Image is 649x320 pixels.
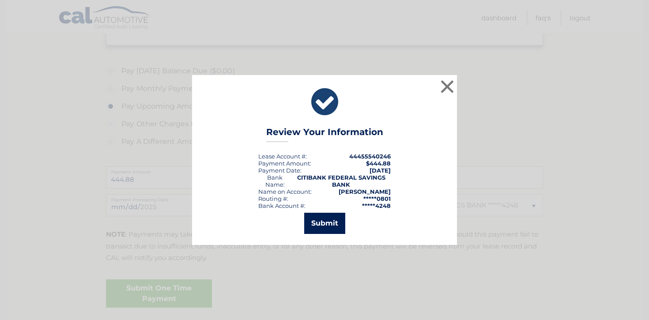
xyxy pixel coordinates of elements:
div: : [258,167,302,174]
span: $444.88 [366,160,391,167]
div: Routing #: [258,195,288,202]
button: Submit [304,213,345,234]
h3: Review Your Information [266,127,383,142]
div: Lease Account #: [258,153,307,160]
strong: 44455540246 [349,153,391,160]
div: Payment Amount: [258,160,311,167]
span: [DATE] [370,167,391,174]
span: Payment Date [258,167,300,174]
strong: CITIBANK FEDERAL SAVINGS BANK [297,174,385,188]
button: × [438,78,456,95]
div: Name on Account: [258,188,312,195]
div: Bank Account #: [258,202,306,209]
strong: [PERSON_NAME] [339,188,391,195]
div: Bank Name: [258,174,291,188]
